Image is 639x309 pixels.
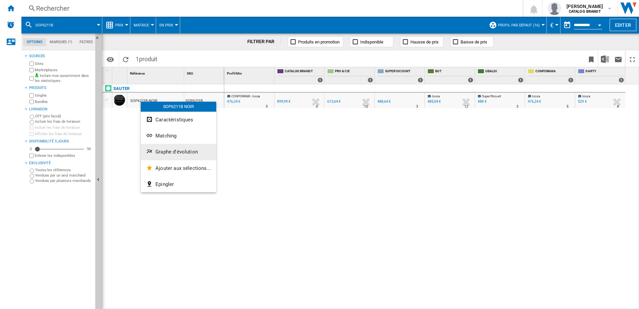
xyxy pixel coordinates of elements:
button: Graphe d'évolution [141,144,216,160]
span: Ajouter aux sélections... [155,165,211,171]
span: Graphe d'évolution [155,149,198,155]
button: Matching [141,128,216,144]
span: Caractéristiques [155,117,193,123]
span: Epingler [155,181,174,187]
button: Epingler... [141,176,216,192]
span: Matching [155,133,176,139]
button: Caractéristiques [141,112,216,128]
button: Ajouter aux sélections... [141,160,216,176]
div: SOP6211B NOIR [141,102,216,112]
